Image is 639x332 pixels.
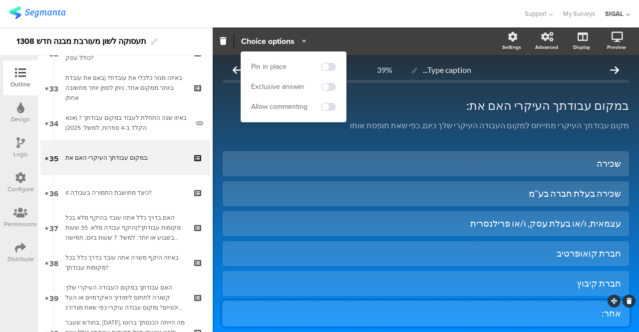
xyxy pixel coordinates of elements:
div: במקום עבודתך העיקרי האם את: [65,153,185,163]
div: אחר: [231,308,621,319]
button: Choice options [241,30,307,52]
span: 32 [49,47,58,58]
div: באיזה היקף משרה אתה עובד בדרך כלל בכל מקומות עבודתך? [65,253,185,273]
span: 34 [49,117,58,128]
div: עצמאית, ו/או בעלת עסק, ו/או פרילנסרית [231,218,621,229]
div: Configure [7,185,34,194]
div: Outline [10,80,30,89]
p: במקום עבודתך העיקרי האם את: [223,98,629,113]
div: חברת קואופרטיב [231,248,621,259]
span: 38 [49,257,58,268]
div: כיצד מחושבת התמורה בעבודה זו? [65,188,185,198]
div: שכירה בעלת חברה בע"מ [231,188,621,199]
span: 37 [49,222,58,233]
div: תעסוקה לשון מעורבת מבנה חדש 1308 [16,33,146,49]
span: 39 [49,292,58,303]
div: באיזה מגזר כלכלי את עובדת? (באם את עובדת ביותר ממקום אחד, ניתן לסמן יותר מתשובה אחת) [65,73,185,103]
div: Settings [502,43,521,51]
div: Pin in place [251,62,287,72]
div: Advanced [535,43,558,51]
div: Exclusive answer [251,82,305,92]
a: 36 כיצד מחושבת התמורה בעבודה זו? [40,175,210,210]
div: Allow commenting [251,102,308,112]
span: Type caption... [423,65,471,74]
a: 39 האם עבודתך במקום העבודה העיקרי שלך קשורה לתחום לימודיך האקדמיים או העל תיכוניים? (מקום עבודה ע... [40,280,210,315]
div: חברת קיבוץ [231,278,621,289]
p: מקום עבודתך העיקרי מתייחס למקום העבודה העיקרי שלך כיום, כפי שאת תופסת אותו [223,120,629,130]
img: segmanta logo [9,6,65,19]
div: האם בדרך כלל אתה עובד בהיקף מלא בכל מקומות עבודתך?(היקף עבודה מלא: 35 שעות בשבוע או יותר. למשל: 7... [65,213,185,243]
a: 38 באיזה היקף משרה אתה עובד בדרך כלל בכל מקומות עבודתך? [40,245,210,280]
div: 39% [377,65,392,74]
a: 34 באיזו שנה התחלת לעבוד במקום עבודתך ? (אנא הקלד ב-4 ספרות, למשל: 2025) [40,105,210,140]
a: 33 באיזה מגזר כלכלי את עובדת? (באם את עובדת ביותר ממקום אחד, ניתן לסמן יותר מתשובה אחת) [40,70,210,105]
div: באיזו שנה התחלת לעבוד במקום עבודתך ? (אנא הקלד ב-4 ספרות, למשל: 2025) [65,113,189,133]
div: Logic [13,150,28,159]
div: Preview [607,43,626,51]
span: 36 [49,187,58,198]
div: שכירה [231,158,621,169]
span: Choice options [241,35,295,47]
span: Support [525,9,547,18]
div: Permissions [4,220,37,229]
div: Design [11,115,30,124]
div: SIGAL [605,9,624,18]
a: 37 האם בדרך כלל אתה עובד בהיקף מלא בכל מקומות עבודתך?(היקף עבודה מלא: 35 שעות בשבוע או יותר. למשל... [40,210,210,245]
div: Display [573,43,590,51]
div: האם עבודתך במקום העבודה העיקרי שלך קשורה לתחום לימודיך האקדמיים או העל תיכוניים? (מקום עבודה עיקר... [65,283,185,313]
span: 33 [49,82,58,93]
span: 35 [49,152,58,163]
a: 35 במקום עבודתך העיקרי האם את: [40,140,210,175]
div: Distribute [7,255,34,264]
